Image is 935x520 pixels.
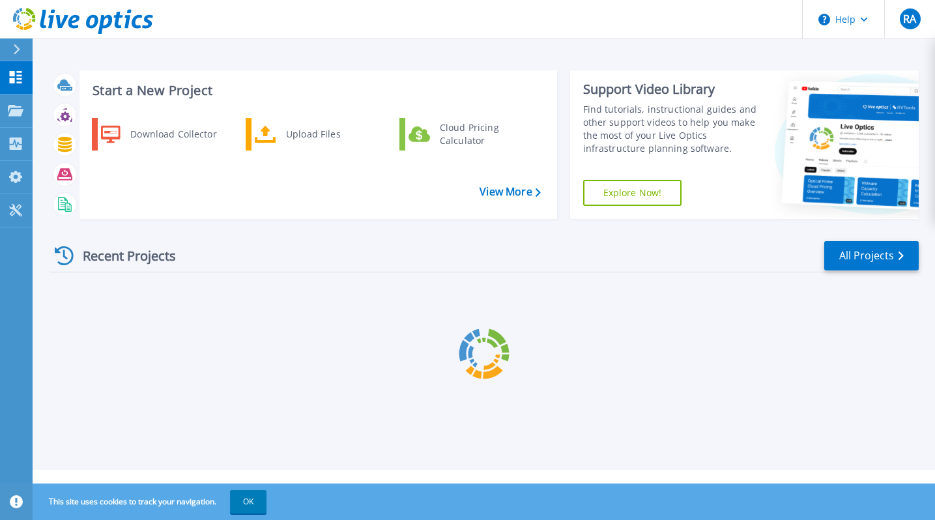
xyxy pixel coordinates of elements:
[399,118,533,151] a: Cloud Pricing Calculator
[583,180,682,206] a: Explore Now!
[583,81,758,98] div: Support Video Library
[246,118,379,151] a: Upload Files
[36,490,266,513] span: This site uses cookies to track your navigation.
[903,14,916,24] span: RA
[480,186,540,198] a: View More
[92,118,225,151] a: Download Collector
[230,490,266,513] button: OK
[583,103,758,155] div: Find tutorials, instructional guides and other support videos to help you make the most of your L...
[824,241,919,270] a: All Projects
[50,240,194,272] div: Recent Projects
[433,121,530,147] div: Cloud Pricing Calculator
[124,121,222,147] div: Download Collector
[280,121,376,147] div: Upload Files
[93,83,540,98] h3: Start a New Project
